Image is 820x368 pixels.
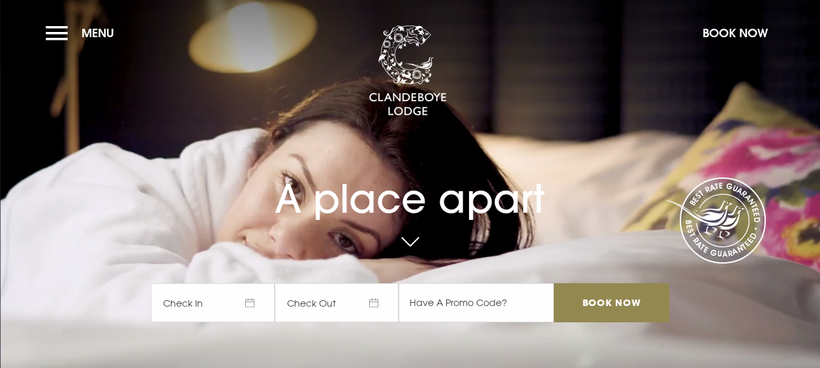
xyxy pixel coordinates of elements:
[369,25,447,117] img: Clandeboye Lodge
[151,283,275,322] span: Check In
[554,283,669,322] input: Book Now
[82,25,114,40] span: Menu
[696,19,774,47] button: Book Now
[399,283,554,322] input: Have A Promo Code?
[151,153,669,222] h1: A place apart
[46,19,121,47] button: Menu
[275,283,399,322] span: Check Out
